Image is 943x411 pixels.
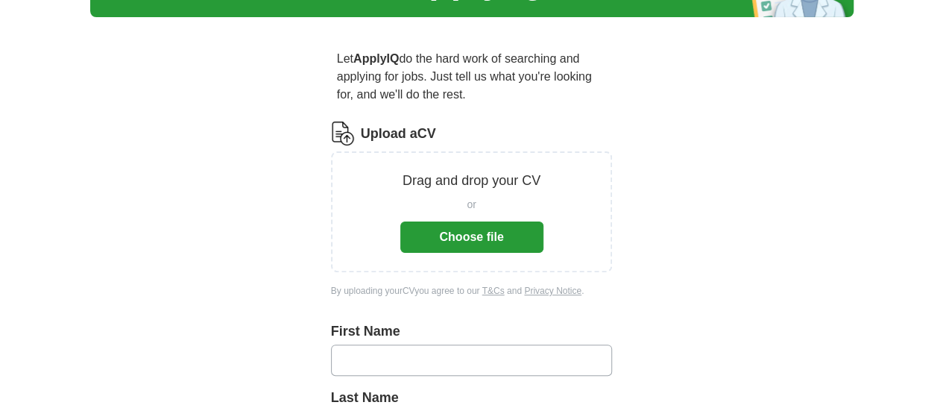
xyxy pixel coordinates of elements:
p: Drag and drop your CV [403,171,540,191]
img: CV Icon [331,122,355,145]
span: or [467,197,476,213]
button: Choose file [400,222,543,253]
label: Upload a CV [361,124,436,144]
label: First Name [331,321,613,342]
a: T&Cs [482,286,505,296]
a: Privacy Notice [524,286,581,296]
p: Let do the hard work of searching and applying for jobs. Just tell us what you're looking for, an... [331,44,613,110]
strong: ApplyIQ [353,52,399,65]
label: Last Name [331,388,613,408]
div: By uploading your CV you agree to our and . [331,284,613,298]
